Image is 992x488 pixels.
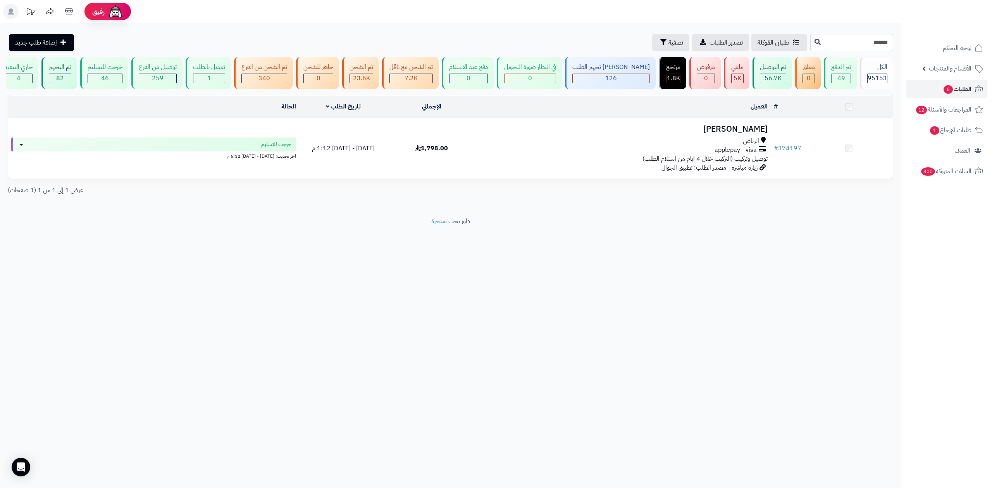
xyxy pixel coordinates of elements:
[832,74,851,83] div: 49
[668,38,683,47] span: تصفية
[381,57,440,89] a: تم الشحن مع ناقل 7.2K
[12,458,30,476] div: Open Intercom Messenger
[431,217,445,226] a: متجرة
[9,34,74,51] a: إضافة طلب جديد
[692,34,749,51] a: تصدير الطلبات
[152,74,164,83] span: 259
[207,74,211,83] span: 1
[79,57,130,89] a: خرجت للتسليم 46
[867,63,887,72] div: الكل
[837,74,845,83] span: 49
[803,63,815,72] div: معلق
[232,57,294,89] a: تم الشحن من الفرع 340
[765,74,782,83] span: 56.7K
[704,74,708,83] span: 0
[774,144,801,153] a: #374197
[688,57,722,89] a: مرفوض 0
[657,57,688,89] a: مرتجع 1.8K
[101,74,109,83] span: 46
[868,74,887,83] span: 95153
[40,57,79,89] a: تم التجهيز 82
[732,74,743,83] div: 4975
[88,74,122,83] div: 46
[350,74,373,83] div: 23559
[281,102,296,111] a: الحالة
[794,57,822,89] a: معلق 0
[479,125,767,134] h3: [PERSON_NAME]
[467,74,470,83] span: 0
[193,74,225,83] div: 1
[304,74,333,83] div: 0
[294,57,341,89] a: جاهز للشحن 0
[242,74,287,83] div: 340
[390,74,432,83] div: 7223
[943,43,971,53] span: لوحة التحكم
[906,39,987,57] a: لوحة التحكم
[731,63,744,72] div: ملغي
[803,74,815,83] div: 0
[389,63,433,72] div: تم الشحن مع ناقل
[697,63,715,72] div: مرفوض
[751,34,807,51] a: طلباتي المُوكلة
[930,126,939,135] span: 1
[449,74,487,83] div: 0
[49,63,71,72] div: تم التجهيز
[405,74,418,83] span: 7.2K
[710,38,743,47] span: تصدير الطلبات
[858,57,895,89] a: الكل95153
[652,34,689,51] button: تصفية
[21,4,40,21] a: تحديثات المنصة
[758,38,789,47] span: طلباتي المُوكلة
[11,151,296,160] div: اخر تحديث: [DATE] - [DATE] 6:32 م
[49,74,71,83] div: 82
[743,137,759,146] span: الرياض
[774,144,778,153] span: #
[505,74,556,83] div: 0
[915,104,971,115] span: المراجعات والأسئلة
[920,166,971,177] span: السلات المتروكة
[563,57,657,89] a: [PERSON_NAME] تجهيز الطلب 126
[906,80,987,98] a: الطلبات6
[906,141,987,160] a: العملاء
[422,102,441,111] a: الإجمالي
[353,74,370,83] span: 23.6K
[350,63,373,72] div: تم الشحن
[504,63,556,72] div: في انتظار صورة التحويل
[715,146,757,155] span: applepay - visa
[4,63,33,72] div: جاري التنفيذ
[572,63,650,72] div: [PERSON_NAME] تجهيز الطلب
[258,74,270,83] span: 340
[697,74,715,83] div: 0
[341,57,381,89] a: تم الشحن 23.6K
[261,141,291,148] span: خرجت للتسليم
[751,57,794,89] a: تم التوصيل 56.7K
[303,63,333,72] div: جاهز للشحن
[193,63,225,72] div: تعديل بالطلب
[92,7,105,16] span: رفيق
[916,106,927,114] span: 12
[415,144,448,153] span: 1,798.00
[734,74,741,83] span: 5K
[929,125,971,136] span: طلبات الإرجاع
[184,57,232,89] a: تعديل بالطلب 1
[939,22,985,38] img: logo-2.png
[241,63,287,72] div: تم الشحن من الفرع
[108,4,123,19] img: ai-face.png
[573,74,649,83] div: 126
[661,163,758,172] span: زيارة مباشرة - مصدر الطلب: تطبيق الجوال
[944,85,953,94] span: 6
[642,154,768,163] span: توصيل وتركيب (التركيب خلال 4 ايام من استلام الطلب)
[906,162,987,180] a: السلات المتروكة300
[449,63,488,72] div: دفع عند الاستلام
[667,74,680,83] span: 1.8K
[807,74,811,83] span: 0
[326,102,361,111] a: تاريخ الطلب
[317,74,320,83] span: 0
[17,74,21,83] span: 4
[666,63,680,72] div: مرتجع
[5,74,32,83] div: 4
[88,63,122,72] div: خرجت للتسليم
[921,167,935,176] span: 300
[822,57,858,89] a: تم الدفع 49
[2,186,451,195] div: عرض 1 إلى 1 من 1 (1 صفحات)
